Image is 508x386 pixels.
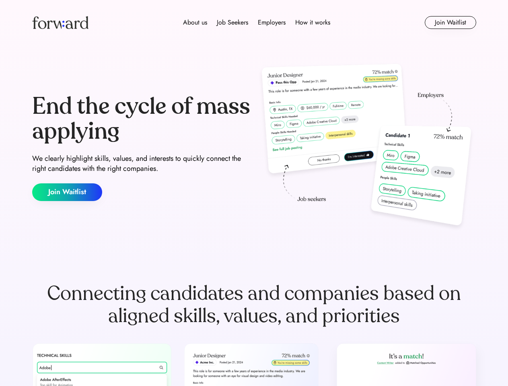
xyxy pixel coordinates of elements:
div: We clearly highlight skills, values, and interests to quickly connect the right candidates with t... [32,154,251,174]
div: End the cycle of mass applying [32,94,251,144]
div: Employers [258,18,286,27]
button: Join Waitlist [32,183,102,201]
button: Join Waitlist [425,16,476,29]
div: Job Seekers [217,18,248,27]
div: How it works [295,18,330,27]
div: Connecting candidates and companies based on aligned skills, values, and priorities [32,282,476,327]
img: Forward logo [32,16,88,29]
img: hero-image.png [257,61,476,234]
div: About us [183,18,207,27]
